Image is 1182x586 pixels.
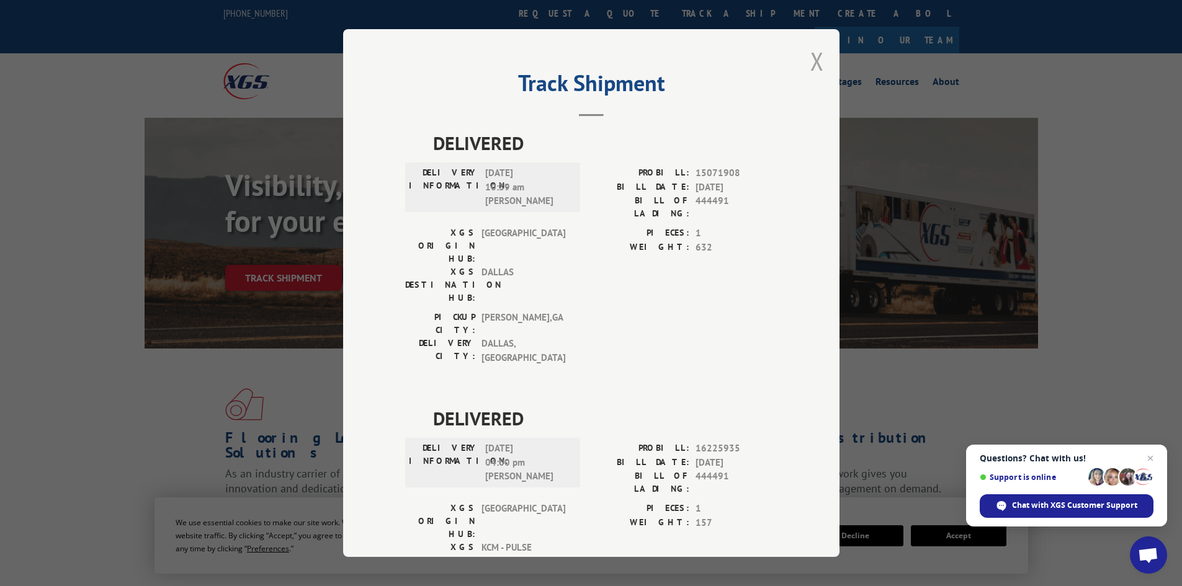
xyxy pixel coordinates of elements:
label: DELIVERY INFORMATION: [409,442,479,484]
span: DELIVERED [433,404,777,432]
span: 444491 [696,194,777,220]
span: [DATE] 10:39 am [PERSON_NAME] [485,166,569,208]
span: [PERSON_NAME] , GA [481,311,565,337]
label: DELIVERY CITY: [405,337,475,365]
span: 15071908 [696,166,777,180]
span: 444491 [696,469,777,495]
label: PIECES: [591,226,689,241]
h2: Track Shipment [405,74,777,98]
span: [DATE] 04:00 pm [PERSON_NAME] [485,442,569,484]
span: 16225935 [696,442,777,456]
label: BILL OF LADING: [591,469,689,495]
label: XGS DESTINATION HUB: [405,541,475,580]
span: Chat with XGS Customer Support [1012,500,1137,511]
label: XGS DESTINATION HUB: [405,265,475,304]
label: PROBILL: [591,166,689,180]
span: DELIVERED [433,129,777,157]
label: XGS ORIGIN HUB: [405,226,475,265]
span: [GEOGRAPHIC_DATA] [481,226,565,265]
span: 157 [696,516,777,530]
span: 632 [696,241,777,255]
label: WEIGHT: [591,516,689,530]
span: Chat with XGS Customer Support [980,494,1153,518]
label: BILL DATE: [591,456,689,470]
span: [DATE] [696,180,777,195]
span: [DATE] [696,456,777,470]
span: 1 [696,226,777,241]
span: DALLAS [481,265,565,304]
label: DELIVERY INFORMATION: [409,166,479,208]
label: BILL DATE: [591,180,689,195]
label: PROBILL: [591,442,689,456]
label: WEIGHT: [591,241,689,255]
span: Questions? Chat with us! [980,453,1153,463]
span: KCM - PULSE TRANSPOR [481,541,565,580]
a: Open chat [1130,536,1167,574]
span: 1 [696,502,777,516]
label: XGS ORIGIN HUB: [405,502,475,541]
span: DALLAS , [GEOGRAPHIC_DATA] [481,337,565,365]
label: PICKUP CITY: [405,311,475,337]
span: Support is online [980,473,1084,482]
span: [GEOGRAPHIC_DATA] [481,502,565,541]
button: Close modal [810,45,824,78]
label: BILL OF LADING: [591,194,689,220]
label: PIECES: [591,502,689,516]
